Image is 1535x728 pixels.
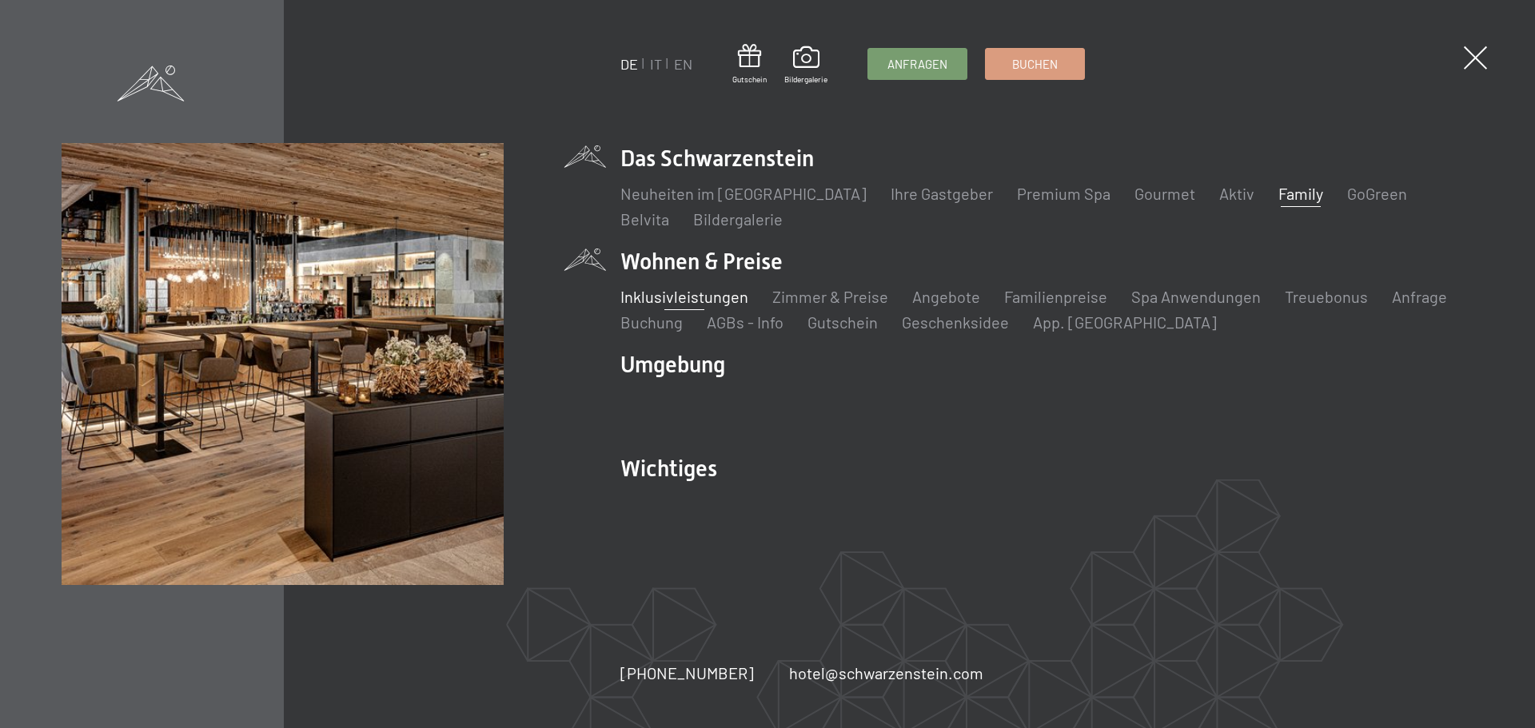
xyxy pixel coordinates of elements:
[707,312,783,332] a: AGBs - Info
[674,55,692,73] a: EN
[789,662,983,684] a: hotel@schwarzenstein.com
[1131,287,1261,306] a: Spa Anwendungen
[650,55,662,73] a: IT
[693,209,783,229] a: Bildergalerie
[620,184,867,203] a: Neuheiten im [GEOGRAPHIC_DATA]
[620,663,754,682] span: [PHONE_NUMBER]
[620,312,683,332] a: Buchung
[1285,287,1368,306] a: Treuebonus
[1347,184,1407,203] a: GoGreen
[902,312,1009,332] a: Geschenksidee
[891,184,993,203] a: Ihre Gastgeber
[1219,184,1254,203] a: Aktiv
[887,56,947,73] span: Anfragen
[732,74,767,85] span: Gutschein
[620,55,638,73] a: DE
[1134,184,1195,203] a: Gourmet
[986,49,1084,79] a: Buchen
[620,287,748,306] a: Inklusivleistungen
[912,287,980,306] a: Angebote
[1017,184,1110,203] a: Premium Spa
[807,312,878,332] a: Gutschein
[1278,184,1323,203] a: Family
[868,49,967,79] a: Anfragen
[784,74,827,85] span: Bildergalerie
[1004,287,1107,306] a: Familienpreise
[784,46,827,85] a: Bildergalerie
[1392,287,1447,306] a: Anfrage
[772,287,888,306] a: Zimmer & Preise
[620,662,754,684] a: [PHONE_NUMBER]
[1033,312,1217,332] a: App. [GEOGRAPHIC_DATA]
[620,209,669,229] a: Belvita
[1012,56,1058,73] span: Buchen
[732,44,767,85] a: Gutschein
